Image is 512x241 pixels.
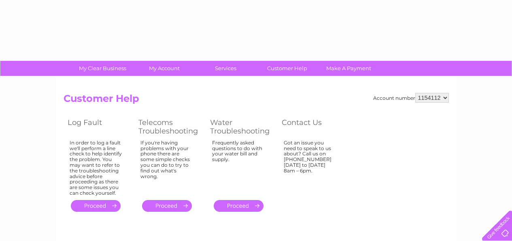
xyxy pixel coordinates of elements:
th: Telecoms Troubleshooting [134,116,206,138]
div: Frequently asked questions to do with your water bill and supply. [212,140,266,193]
a: Services [192,61,259,76]
div: In order to log a fault we'll perform a line check to help identify the problem. You may want to ... [70,140,122,196]
div: If you're having problems with your phone there are some simple checks you can do to try to find ... [140,140,194,193]
div: Account number [373,93,449,103]
h2: Customer Help [64,93,449,108]
div: Got an issue you need to speak to us about? Call us on [PHONE_NUMBER] [DATE] to [DATE] 8am – 6pm. [284,140,336,193]
a: My Clear Business [69,61,136,76]
a: My Account [131,61,198,76]
a: Customer Help [254,61,321,76]
a: . [142,200,192,212]
a: . [214,200,263,212]
a: . [71,200,121,212]
a: Make A Payment [315,61,382,76]
th: Contact Us [278,116,348,138]
th: Log Fault [64,116,134,138]
th: Water Troubleshooting [206,116,278,138]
